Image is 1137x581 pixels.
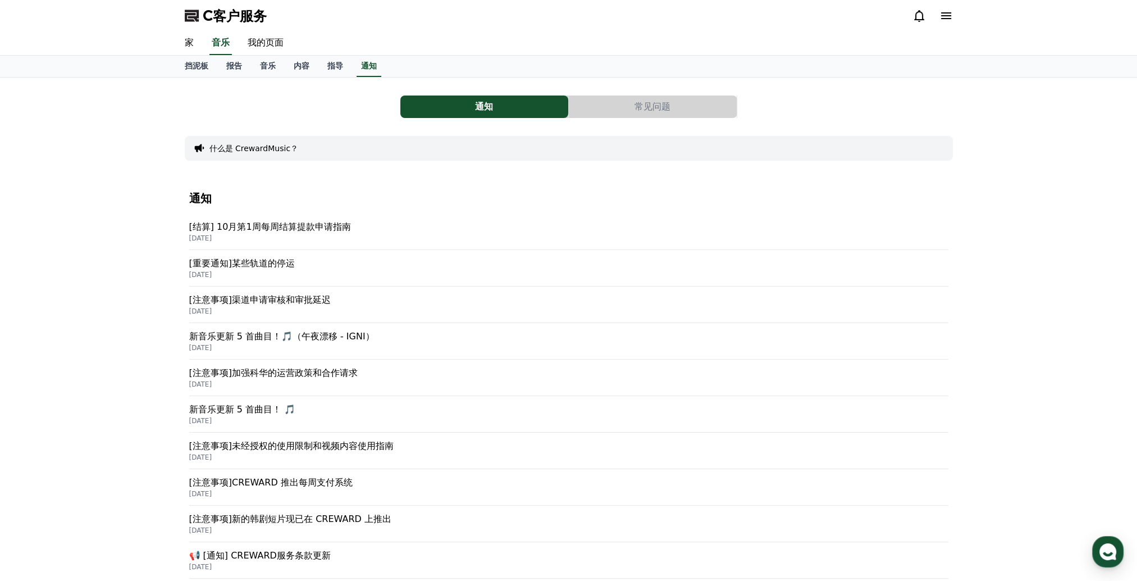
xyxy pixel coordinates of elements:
[176,31,203,55] a: 家
[203,7,267,25] span: C客户服务
[29,373,48,382] span: Home
[74,356,145,384] a: Messages
[189,323,948,360] a: 新音乐更新 5 首曲目！🎵（午夜漂移 - IGNI） [DATE]
[251,56,285,77] a: 音乐
[285,56,318,77] a: 内容
[361,61,377,70] font: 通知
[189,469,948,506] a: [注意事项]CREWARD 推出每周支付系统 [DATE]
[189,270,948,279] p: [DATE]
[209,31,232,55] a: 音乐
[189,343,948,352] p: [DATE]
[189,307,948,316] p: [DATE]
[189,453,948,462] p: [DATE]
[209,143,299,154] button: 什么是 CrewardMusic？
[189,549,948,562] p: 📢 [通知] CREWARD服务条款更新
[217,56,251,77] a: 报告
[357,56,381,77] a: 通知
[189,526,948,535] p: [DATE]
[189,542,948,579] a: 📢 [通知] CREWARD服务条款更新 [DATE]
[189,403,948,416] p: 新音乐更新 5 首曲目！ 🎵
[327,61,343,70] font: 指导
[189,366,948,380] p: [注意事项]加强科华的运营政策和合作请求
[189,287,948,323] a: [注意事项]渠道申请审核和审批延迟 [DATE]
[189,234,948,243] p: [DATE]
[189,506,948,542] a: [注意事项]新的韩剧短片现已在 CREWARD 上推出 [DATE]
[145,356,216,384] a: Settings
[189,562,948,571] p: [DATE]
[189,380,948,389] p: [DATE]
[239,31,293,55] a: 我的页面
[189,220,948,234] p: [结算] 10月第1周每周结算提款申请指南
[189,433,948,469] a: [注意事项]未经授权的使用限制和视频内容使用指南 [DATE]
[189,489,948,498] p: [DATE]
[189,250,948,287] a: [重要通知]某些轨道的停运 [DATE]
[260,61,276,70] font: 音乐
[189,192,948,205] h4: 通知
[189,476,948,489] p: [注意事项]CREWARD 推出每周支付系统
[226,61,242,70] font: 报告
[189,330,948,343] p: 新音乐更新 5 首曲目！🎵（午夜漂移 - IGNI）
[189,360,948,396] a: [注意事项]加强科华的运营政策和合作请求 [DATE]
[189,512,948,526] p: [注意事项]新的韩剧短片现已在 CREWARD 上推出
[569,96,737,118] button: 常见问题
[185,61,208,70] font: 挡泥板
[185,7,267,25] a: C客户服务
[189,396,948,433] a: 新音乐更新 5 首曲目！ 🎵 [DATE]
[189,439,948,453] p: [注意事项]未经授权的使用限制和视频内容使用指南
[3,356,74,384] a: Home
[189,293,948,307] p: [注意事项]渠道申请审核和审批延迟
[176,56,217,77] a: 挡泥板
[318,56,352,77] a: 指导
[189,416,948,425] p: [DATE]
[400,96,569,118] a: 通知
[93,374,126,383] span: Messages
[400,96,568,118] button: 通知
[166,373,194,382] span: Settings
[189,214,948,250] a: [结算] 10月第1周每周结算提款申请指南 [DATE]
[294,61,309,70] font: 内容
[189,257,948,270] p: [重要通知]某些轨道的停运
